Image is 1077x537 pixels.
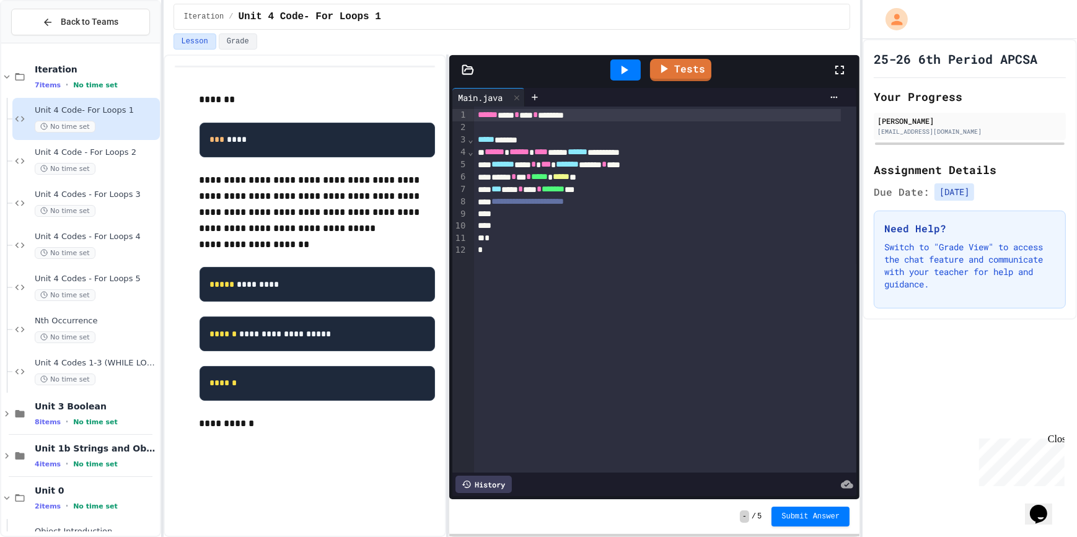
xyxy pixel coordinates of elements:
[35,418,61,426] span: 8 items
[452,244,468,256] div: 12
[757,512,762,522] span: 5
[35,401,157,412] span: Unit 3 Boolean
[35,163,95,175] span: No time set
[35,147,157,158] span: Unit 4 Code - For Loops 2
[229,12,233,22] span: /
[877,115,1062,126] div: [PERSON_NAME]
[452,109,468,121] div: 1
[35,121,95,133] span: No time set
[452,88,525,107] div: Main.java
[1025,487,1065,525] iframe: chat widget
[35,247,95,259] span: No time set
[874,88,1066,105] h2: Your Progress
[73,418,118,426] span: No time set
[740,510,749,523] span: -
[452,196,468,208] div: 8
[11,9,150,35] button: Back to Teams
[452,146,468,159] div: 4
[35,205,95,217] span: No time set
[467,134,473,144] span: Fold line
[239,9,381,24] span: Unit 4 Code- For Loops 1
[467,147,473,157] span: Fold line
[877,127,1062,136] div: [EMAIL_ADDRESS][DOMAIN_NAME]
[35,331,95,343] span: No time set
[934,183,974,201] span: [DATE]
[452,121,468,134] div: 2
[73,502,118,510] span: No time set
[452,91,509,104] div: Main.java
[771,507,850,526] button: Submit Answer
[35,190,157,200] span: Unit 4 Codes - For Loops 3
[35,289,95,301] span: No time set
[781,512,840,522] span: Submit Answer
[219,33,257,50] button: Grade
[452,208,468,220] div: 9
[35,105,157,116] span: Unit 4 Code- For Loops 1
[35,232,157,242] span: Unit 4 Codes - For Loops 4
[35,526,157,537] span: Object Introduction
[73,81,118,89] span: No time set
[66,80,68,90] span: •
[35,81,61,89] span: 7 items
[455,476,512,493] div: History
[35,373,95,385] span: No time set
[874,185,930,199] span: Due Date:
[61,15,118,28] span: Back to Teams
[452,220,468,232] div: 10
[884,221,1055,236] h3: Need Help?
[752,512,756,522] span: /
[35,316,157,326] span: Nth Occurrence
[35,64,157,75] span: Iteration
[66,501,68,511] span: •
[874,50,1037,68] h1: 25-26 6th Period APCSA
[874,161,1066,178] h2: Assignment Details
[66,417,68,427] span: •
[174,33,216,50] button: Lesson
[35,502,61,510] span: 2 items
[35,443,157,454] span: Unit 1b Strings and Objects
[452,134,468,146] div: 3
[650,59,711,81] a: Tests
[35,274,157,284] span: Unit 4 Codes - For Loops 5
[452,232,468,245] div: 11
[452,159,468,171] div: 5
[452,183,468,196] div: 7
[35,485,157,496] span: Unit 0
[184,12,224,22] span: Iteration
[5,5,86,79] div: Chat with us now!Close
[873,5,911,33] div: My Account
[66,459,68,469] span: •
[73,460,118,468] span: No time set
[974,434,1065,486] iframe: chat widget
[452,171,468,183] div: 6
[35,460,61,468] span: 4 items
[35,358,157,369] span: Unit 4 Codes 1-3 (WHILE LOOPS ONLY)
[884,241,1055,290] p: Switch to "Grade View" to access the chat feature and communicate with your teacher for help and ...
